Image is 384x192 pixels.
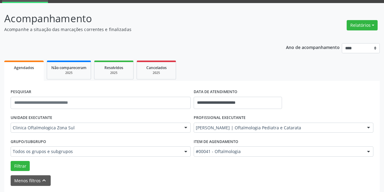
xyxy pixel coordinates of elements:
span: Não compareceram [51,65,87,70]
label: PROFISSIONAL EXECUTANTE [194,113,246,123]
label: DATA DE ATENDIMENTO [194,87,237,97]
p: Acompanhamento [4,11,267,26]
p: Acompanhe a situação das marcações correntes e finalizadas [4,26,267,33]
div: 2025 [51,71,87,75]
span: Agendados [14,65,34,70]
div: 2025 [99,71,129,75]
p: Ano de acompanhamento [286,43,340,51]
label: Grupo/Subgrupo [11,137,46,146]
label: UNIDADE EXECUTANTE [11,113,52,123]
button: Menos filtroskeyboard_arrow_up [11,175,51,186]
button: Relatórios [347,20,378,30]
span: Cancelados [146,65,167,70]
div: 2025 [141,71,172,75]
span: Clinica Oftalmologica Zona Sul [13,125,178,131]
label: PESQUISAR [11,87,31,97]
span: #00041 - Oftalmologia [196,148,361,155]
span: Todos os grupos e subgrupos [13,148,178,155]
span: Resolvidos [104,65,123,70]
i: keyboard_arrow_up [41,177,47,184]
label: Item de agendamento [194,137,238,146]
button: Filtrar [11,161,30,171]
span: [PERSON_NAME] | Oftalmologia Pediatra e Catarata [196,125,361,131]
